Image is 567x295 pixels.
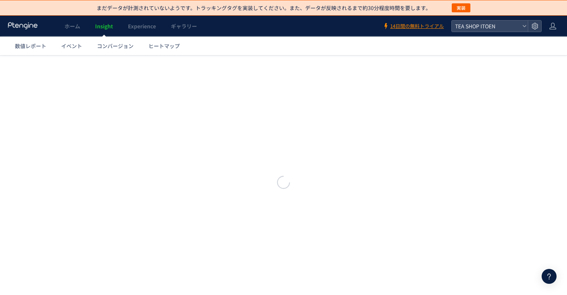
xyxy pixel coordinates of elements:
[61,42,82,50] span: イベント
[452,3,470,12] button: 実装
[390,23,444,30] span: 14日間の無料トライアル
[453,21,519,32] span: TEA SHOP ITOEN
[457,3,466,12] span: 実装
[95,22,113,30] span: Insight
[15,42,46,50] span: 数値レポート
[383,23,444,30] a: 14日間の無料トライアル
[128,22,156,30] span: Experience
[65,22,80,30] span: ホーム
[171,22,197,30] span: ギャラリー
[148,42,180,50] span: ヒートマップ
[97,42,134,50] span: コンバージョン
[97,4,431,12] p: まだデータが計測されていないようです。トラッキングタグを実装してください。また、データが反映されるまで約30分程度時間を要します。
